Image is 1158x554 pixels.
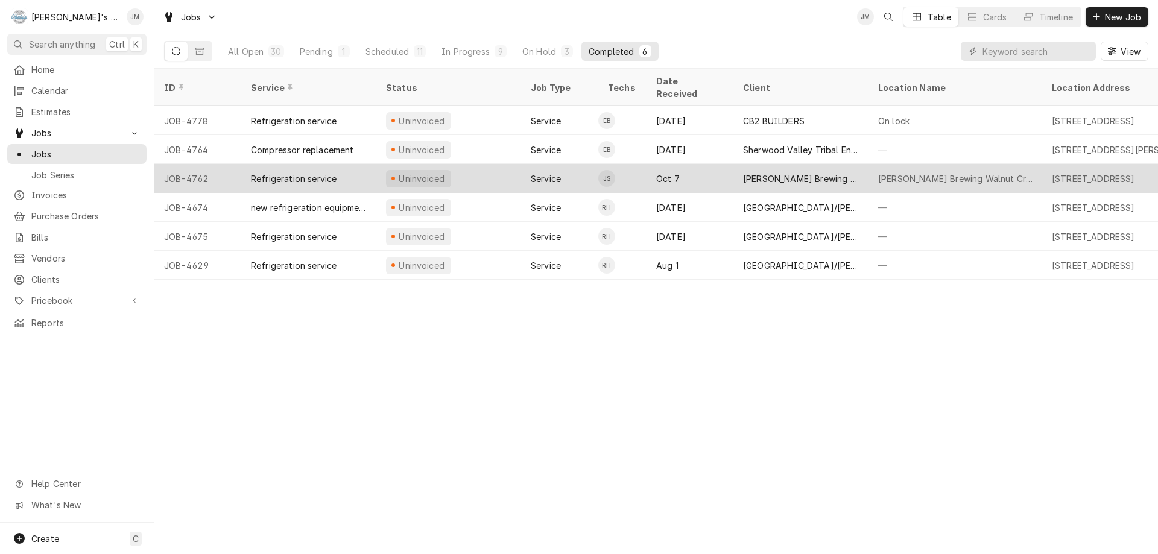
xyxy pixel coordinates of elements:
div: Job Type [531,81,589,94]
div: [GEOGRAPHIC_DATA]/[PERSON_NAME][GEOGRAPHIC_DATA] [743,201,859,214]
div: 3 [563,45,571,58]
div: Eli Baldwin's Avatar [598,112,615,129]
span: Jobs [181,11,201,24]
a: Home [7,60,147,80]
div: Completed [589,45,634,58]
span: Search anything [29,38,95,51]
a: Bills [7,227,147,247]
div: Uninvoiced [397,172,446,185]
div: Uninvoiced [397,115,446,127]
div: [DATE] [647,222,733,251]
div: All Open [228,45,264,58]
div: [DATE] [647,193,733,222]
div: Service [251,81,364,94]
div: Service [531,259,561,272]
div: Refrigeration service [251,230,337,243]
div: Date Received [656,75,721,100]
a: Go to Jobs [158,7,222,27]
div: 9 [497,45,504,58]
div: [GEOGRAPHIC_DATA]/[PERSON_NAME][GEOGRAPHIC_DATA] [743,259,859,272]
a: Invoices [7,185,147,205]
div: Rudy's Commercial Refrigeration's Avatar [11,8,28,25]
a: Reports [7,313,147,333]
span: Help Center [31,477,139,490]
div: Scheduled [365,45,409,58]
div: 30 [271,45,281,58]
a: Jobs [7,144,147,164]
div: Aug 1 [647,251,733,280]
div: Jose Sanchez's Avatar [598,170,615,187]
div: new refrigeration equipment installation [251,201,367,214]
div: CB2 BUILDERS [743,115,805,127]
input: Keyword search [982,42,1090,61]
span: Purchase Orders [31,210,141,222]
div: — [868,251,1042,280]
span: Jobs [31,148,141,160]
div: [STREET_ADDRESS] [1052,230,1135,243]
span: C [133,532,139,545]
span: Home [31,63,141,76]
div: [PERSON_NAME] Brewing Walnut Creek [743,172,859,185]
div: Table [928,11,951,24]
span: Job Series [31,169,141,181]
div: Service [531,115,561,127]
span: Reports [31,316,141,329]
div: 1 [340,45,347,58]
span: What's New [31,499,139,511]
div: JOB-4762 [154,164,241,193]
div: Refrigeration service [251,259,337,272]
div: Service [531,172,561,185]
div: JOB-4764 [154,135,241,164]
div: [PERSON_NAME]'s Commercial Refrigeration [31,11,120,24]
span: Calendar [31,84,141,97]
span: Pricebook [31,294,122,307]
a: Vendors [7,248,147,268]
div: RH [598,228,615,245]
a: Estimates [7,102,147,122]
span: K [133,38,139,51]
div: Refrigeration service [251,115,337,127]
div: JOB-4675 [154,222,241,251]
div: Uninvoiced [397,230,446,243]
div: — [868,222,1042,251]
span: Vendors [31,252,141,265]
div: Status [386,81,509,94]
div: Uninvoiced [397,201,446,214]
div: Service [531,230,561,243]
div: Service [531,201,561,214]
div: On lock [878,115,910,127]
div: EB [598,141,615,158]
div: RH [598,257,615,274]
div: Client [743,81,856,94]
div: JS [598,170,615,187]
div: Service [531,143,561,156]
div: Uninvoiced [397,143,446,156]
div: [STREET_ADDRESS] [1052,201,1135,214]
div: Jim McIntyre's Avatar [127,8,144,25]
div: Rudy Herrera's Avatar [598,199,615,216]
button: Open search [879,7,898,27]
div: Location Name [878,81,1030,94]
div: [STREET_ADDRESS] [1052,172,1135,185]
div: Compressor replacement [251,143,354,156]
div: JM [857,8,874,25]
a: Go to What's New [7,495,147,515]
div: [PERSON_NAME] Brewing Walnut Creek [878,172,1033,185]
div: Uninvoiced [397,259,446,272]
button: View [1101,42,1148,61]
div: ID [164,81,229,94]
div: JOB-4778 [154,106,241,135]
div: On Hold [522,45,556,58]
span: View [1118,45,1143,58]
span: Jobs [31,127,122,139]
div: [DATE] [647,135,733,164]
span: Estimates [31,105,141,118]
a: Go to Jobs [7,123,147,143]
a: Clients [7,269,147,289]
div: Techs [608,81,637,94]
div: JOB-4674 [154,193,241,222]
div: RH [598,199,615,216]
span: New Job [1103,11,1144,24]
span: Bills [31,231,141,244]
div: Jim McIntyre's Avatar [857,8,874,25]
